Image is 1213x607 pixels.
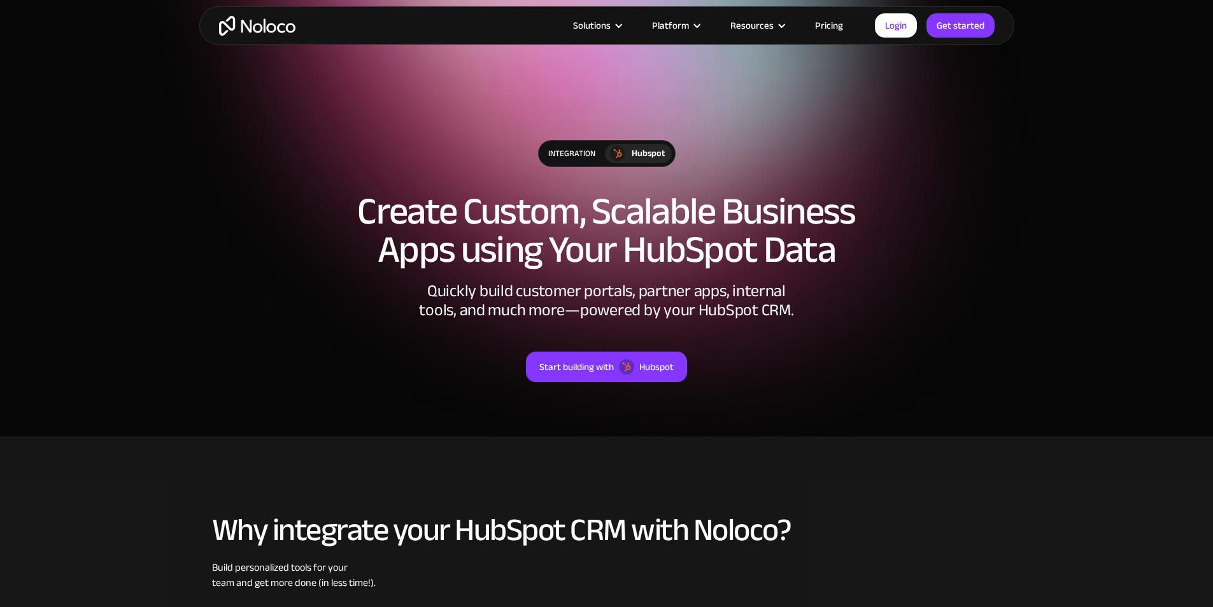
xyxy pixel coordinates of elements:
[219,16,295,36] a: home
[212,513,1002,547] h2: Why integrate your HubSpot CRM with Noloco?
[573,17,611,34] div: Solutions
[557,17,636,34] div: Solutions
[632,146,665,161] div: Hubspot
[539,141,605,166] div: integration
[799,17,859,34] a: Pricing
[212,192,1002,269] h1: Create Custom, Scalable Business Apps using Your HubSpot Data
[539,359,614,375] div: Start building with
[212,560,1002,590] div: Build personalized tools for your team and get more done (in less time!).
[526,352,687,382] a: Start building withHubspot
[416,282,798,320] div: Quickly build customer portals, partner apps, internal tools, and much more—powered by your HubSp...
[926,13,995,38] a: Get started
[636,17,714,34] div: Platform
[639,359,674,375] div: Hubspot
[875,13,917,38] a: Login
[714,17,799,34] div: Resources
[652,17,689,34] div: Platform
[730,17,774,34] div: Resources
